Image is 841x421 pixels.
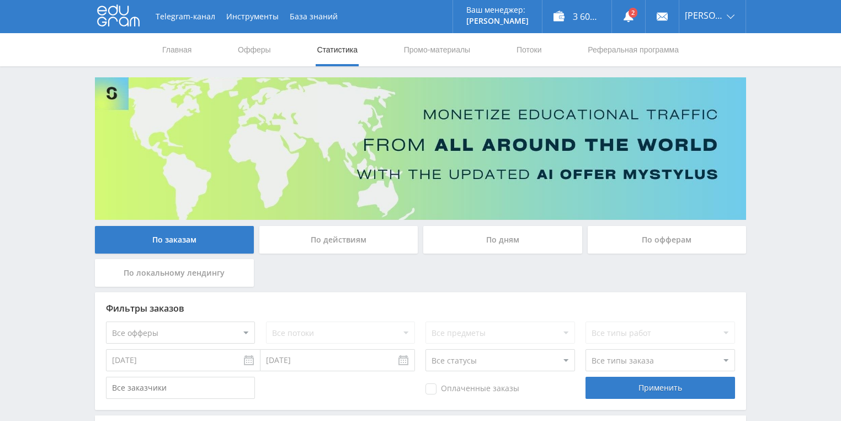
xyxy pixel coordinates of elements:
[95,77,746,220] img: Banner
[425,383,519,394] span: Оплаченные заказы
[423,226,582,254] div: По дням
[466,17,529,25] p: [PERSON_NAME]
[585,377,734,399] div: Применить
[106,303,735,313] div: Фильтры заказов
[466,6,529,14] p: Ваш менеджер:
[95,226,254,254] div: По заказам
[403,33,471,66] a: Промо-материалы
[237,33,272,66] a: Офферы
[587,33,680,66] a: Реферальная программа
[106,377,255,399] input: Все заказчики
[588,226,747,254] div: По офферам
[161,33,193,66] a: Главная
[259,226,418,254] div: По действиям
[515,33,543,66] a: Потоки
[685,11,723,20] span: [PERSON_NAME]
[316,33,359,66] a: Статистика
[95,259,254,287] div: По локальному лендингу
